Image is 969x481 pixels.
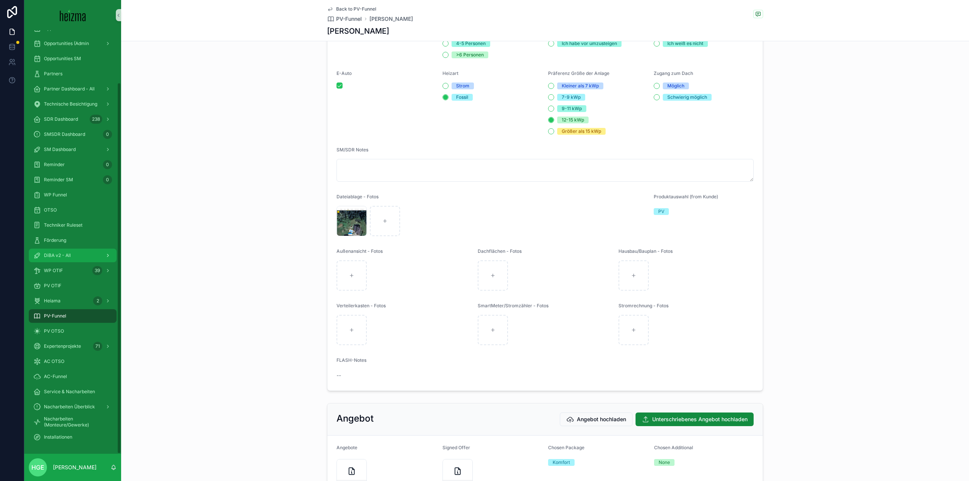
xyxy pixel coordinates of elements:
[29,294,117,308] a: Heiama2
[29,82,117,96] a: Partner Dashboard - All
[442,445,470,450] span: Signed Offer
[29,52,117,65] a: Opportunities SM
[478,248,522,254] span: Dachflächen - Fotos
[667,40,703,47] div: Ich weiß es nicht
[560,413,632,426] button: Angebot hochladen
[562,94,581,101] div: 7-9 kWp
[337,303,386,308] span: Verteilerkasten - Fotos
[29,264,117,277] a: WP OTIF39
[369,15,413,23] span: [PERSON_NAME]
[44,222,83,228] span: Techniker Ruleset
[44,207,57,213] span: OTSO
[456,94,468,101] div: Fossil
[44,313,66,319] span: PV-Funnel
[654,194,718,199] span: Produktauswahl (from Kunde)
[337,413,374,425] h2: Angebot
[618,248,673,254] span: Hausbau/Bauplan - Fotos
[553,459,570,466] div: Komfort
[92,266,102,275] div: 39
[31,463,44,472] span: HGE
[44,374,67,380] span: AC-Funnel
[562,83,599,89] div: Kleiner als 7 kWp
[29,324,117,338] a: PV OTSO
[53,464,97,471] p: [PERSON_NAME]
[658,208,664,215] div: PV
[103,175,112,184] div: 0
[337,194,379,199] span: Dateiablage - Fotos
[44,71,62,77] span: Partners
[636,413,754,426] button: Unterschriebenes Angebot hochladen
[456,83,469,89] div: Strom
[548,70,609,76] span: Präferenz Größe der Anlage
[659,459,670,466] div: None
[29,355,117,368] a: AC OTSO
[29,143,117,156] a: SM Dashboard
[44,162,65,168] span: Reminder
[90,115,102,124] div: 238
[548,445,584,450] span: Chosen Package
[327,6,376,12] a: Back to PV-Funnel
[29,249,117,262] a: DiBA v2 - All
[337,372,341,379] span: --
[29,203,117,217] a: OTSO
[93,342,102,351] div: 71
[29,158,117,171] a: Reminder0
[478,303,548,308] span: SmartMeter/Stromzähler - Fotos
[456,51,484,58] div: >6 Personen
[29,67,117,81] a: Partners
[44,101,97,107] span: Technische Besichtigung
[327,15,362,23] a: PV-Funnel
[337,147,368,153] span: SM/SDR Notes
[103,160,112,169] div: 0
[327,26,389,36] h1: [PERSON_NAME]
[44,404,95,410] span: Nacharbeiten Überblick
[44,343,81,349] span: Expertenprojekte
[562,40,617,47] div: Ich habe vor umzusteigen
[29,279,117,293] a: PV OTIF
[29,188,117,202] a: WP Funnel
[654,445,693,450] span: Chosen Additional
[44,177,73,183] span: Reminder SM
[562,128,601,135] div: Größer als 15 kWp
[562,105,582,112] div: 9-11 kWp
[667,83,684,89] div: Möglich
[44,298,61,304] span: Heiama
[44,416,109,428] span: Nacharbeiten (Monteure/Gewerke)
[44,192,67,198] span: WP Funnel
[44,252,71,258] span: DiBA v2 - All
[44,268,63,274] span: WP OTIF
[29,37,117,50] a: Opportunities (Admin
[44,358,64,364] span: AC OTSO
[336,15,362,23] span: PV-Funnel
[337,248,383,254] span: Außenansicht - Fotos
[337,445,357,450] span: Angebote
[29,173,117,187] a: Reminder SM0
[44,389,95,395] span: Service & Nacharbeiten
[44,56,81,62] span: Opportunities SM
[93,296,102,305] div: 2
[336,6,376,12] span: Back to PV-Funnel
[44,116,78,122] span: SDR Dashboard
[654,70,693,76] span: Zugang zum Dach
[44,283,61,289] span: PV OTIF
[618,303,668,308] span: Stromrechnung - Fotos
[44,40,89,47] span: Opportunities (Admin
[577,416,626,423] span: Angebot hochladen
[29,370,117,383] a: AC-Funnel
[29,430,117,444] a: Installationen
[44,131,85,137] span: SMSDR Dashboard
[44,434,72,440] span: Installationen
[29,97,117,111] a: Technische Besichtigung
[29,415,117,429] a: Nacharbeiten (Monteure/Gewerke)
[29,112,117,126] a: SDR Dashboard238
[29,309,117,323] a: PV-Funnel
[44,86,95,92] span: Partner Dashboard - All
[652,416,748,423] span: Unterschriebenes Angebot hochladen
[29,385,117,398] a: Service & Nacharbeiten
[44,146,76,153] span: SM Dashboard
[337,357,366,363] span: FLASH-Notes
[103,130,112,139] div: 0
[29,339,117,353] a: Expertenprojekte71
[337,70,352,76] span: E-Auto
[456,40,486,47] div: 4-5 Personen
